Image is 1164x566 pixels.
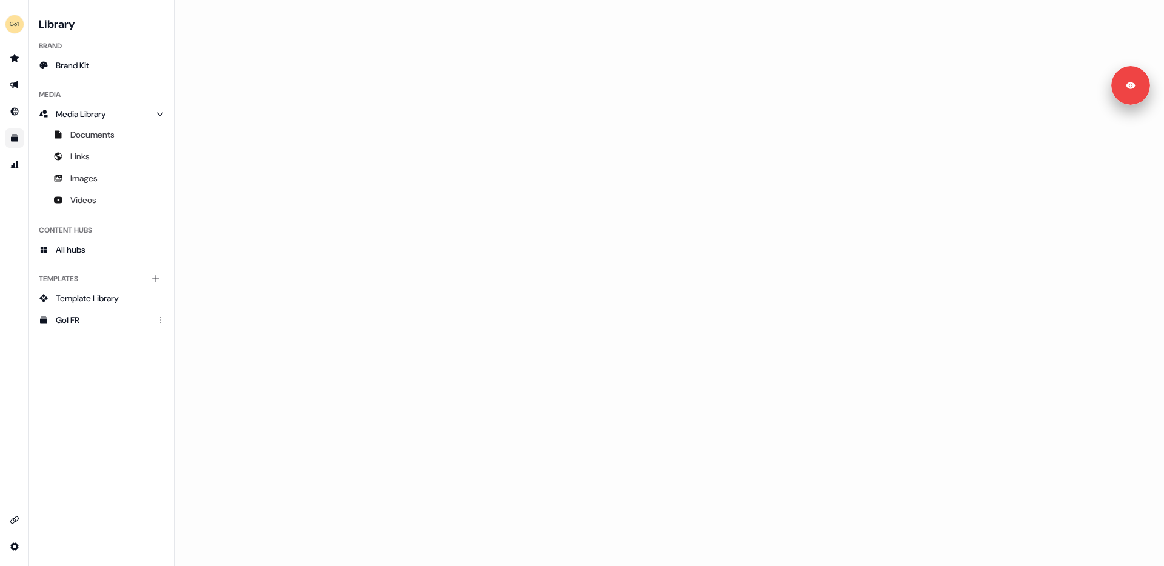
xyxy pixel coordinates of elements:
a: All hubs [34,240,169,259]
a: Media Library [34,104,169,124]
h3: Library [34,15,169,32]
span: Media Library [56,108,106,120]
a: Videos [34,190,169,210]
a: Go to prospects [5,48,24,68]
a: Go to outbound experience [5,75,24,95]
span: Images [70,172,98,184]
span: Documents [70,128,115,141]
a: Go to integrations [5,510,24,530]
a: Documents [34,125,169,144]
a: Template Library [34,288,169,308]
div: Content Hubs [34,221,169,240]
span: Links [70,150,90,162]
a: Images [34,168,169,188]
a: Go to templates [5,128,24,148]
span: Videos [70,194,96,206]
span: Brand Kit [56,59,89,72]
div: Media [34,85,169,104]
span: All hubs [56,244,85,256]
a: Links [34,147,169,166]
div: Templates [34,269,169,288]
a: Brand Kit [34,56,169,75]
a: Go to integrations [5,537,24,556]
div: Go1 FR [56,314,150,326]
a: Go to Inbound [5,102,24,121]
a: Go1 FR [34,310,169,330]
span: Template Library [56,292,119,304]
div: Brand [34,36,169,56]
a: Go to attribution [5,155,24,175]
